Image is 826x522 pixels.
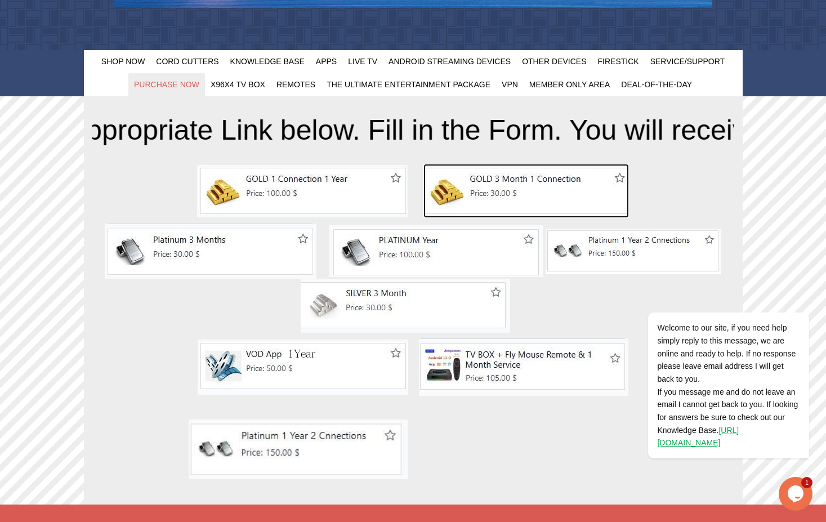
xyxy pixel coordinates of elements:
[598,57,639,66] span: FireStick
[650,57,725,66] span: Service/Support
[134,80,199,89] span: Purchase Now
[316,57,337,66] span: Apps
[198,340,408,395] img: Links to https://pub36.bravenet.com/emailfwd/show.php?formid=4169&usernum=3040742970
[423,164,629,218] img: Links to https://pub36.bravenet.com/emailfwd/show.php?formid=4124&usernum=3040742970
[310,50,342,73] a: Apps
[101,57,145,66] span: Shop Now
[516,50,592,73] a: Other Devices
[225,50,310,73] a: Knowledge Base
[92,108,734,153] marquee: Click the appropriate Link below. Fill in the Form. You will receive an email shortly. Note pleas...
[496,73,524,96] a: VPN
[230,57,305,66] span: Knowledge Base
[645,50,731,73] a: Service/Support
[342,50,383,73] a: Live TV
[150,50,224,73] a: Cord Cutters
[529,80,610,89] span: Member Only Area
[128,73,205,96] a: Purchase Now
[271,73,321,96] a: Remotes
[524,73,615,96] a: Member Only Area
[348,57,377,66] span: Live TV
[105,224,316,279] img: Links to https://pub36.bravenet.com/emailfwd/show.php?formid=4170&usernum=3040742970
[592,50,645,73] a: FireStick
[329,225,543,277] img: Links to https://pub36.bravenet.com/emailfwd/show.php?formid=4171&usernum=3040742970
[621,80,692,89] span: Deal-Of-The-Day
[389,57,511,66] span: Android Streaming Devices
[419,338,628,396] img: Links to https://pub36.bravenet.com/emailfwd/show.php?formid=4172&usernum=3040742970
[301,279,510,333] img: Links to https://pub36.bravenet.com/emailfwd/show.php?formid=4126&usernum=3040742970
[522,57,586,66] span: Other Devices
[96,50,151,73] a: Shop Now
[321,73,496,96] a: The Ultimate Entertainment Package
[779,477,815,511] iframe: chat widget
[156,57,218,66] span: Cord Cutters
[502,80,518,89] span: VPN
[615,73,698,96] a: Deal-Of-The-Day
[612,211,815,471] iframe: chat widget
[327,80,490,89] span: The Ultimate Entertainment Package
[211,80,265,89] span: X96X4 TV Box
[197,165,408,217] img: Links to https://wftv.odoo.com/shop/gold-1-year-1-connection-only-37
[383,50,516,73] a: Android Streaming Devices
[189,420,408,479] img: Links to https://pub36.bravenet.com/emailfwd/show.php?formid=4176&usernum=3040742970
[276,80,315,89] span: Remotes
[546,229,721,274] img: Links to https://wftv.odoo.com/shop/platinum-1year-2-connections-38
[205,73,271,96] a: X96X4 TV Box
